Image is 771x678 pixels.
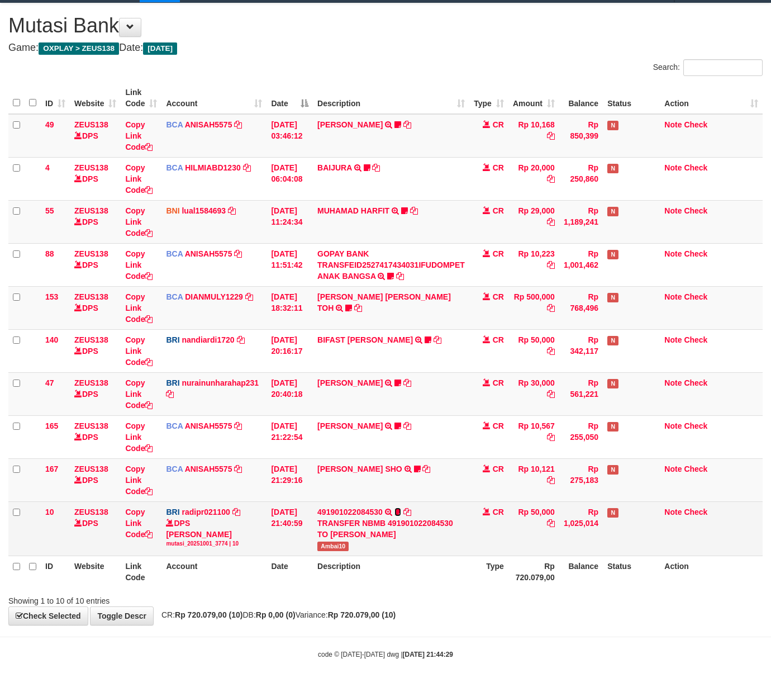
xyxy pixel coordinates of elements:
a: Copy nurainunharahap231 to clipboard [166,390,174,399]
th: Balance [559,556,603,587]
span: CR [493,335,504,344]
a: nurainunharahap231 [182,378,259,387]
span: 165 [45,421,58,430]
a: ZEUS138 [74,508,108,516]
a: Check [684,421,707,430]
td: Rp 10,168 [508,114,559,158]
a: Check [684,508,707,516]
a: Copy ANISAH5575 to clipboard [234,249,242,258]
a: Copy BAIJURA to clipboard [372,163,380,172]
a: Copy Link Code [125,508,153,539]
th: Rp 720.079,00 [508,556,559,587]
a: Note [664,163,682,172]
span: BCA [166,120,183,129]
span: BCA [166,292,183,301]
h4: Game: Date: [8,42,763,54]
span: CR [493,249,504,258]
th: Status [603,82,660,114]
span: CR [493,163,504,172]
td: Rp 1,189,241 [559,200,603,243]
a: Copy Rp 29,000 to clipboard [547,217,555,226]
input: Search: [683,59,763,76]
a: Copy Link Code [125,120,153,151]
span: 55 [45,206,54,215]
span: BRI [166,508,179,516]
a: ZEUS138 [74,335,108,344]
a: Copy TIFFANY MEIK to clipboard [403,421,411,430]
a: Copy Rp 10,121 to clipboard [547,476,555,485]
a: nandiardi1720 [182,335,234,344]
a: Check [684,249,707,258]
td: DPS [70,157,121,200]
span: 49 [45,120,54,129]
span: 153 [45,292,58,301]
a: ANISAH5575 [185,120,232,129]
a: Copy Link Code [125,249,153,281]
td: Rp 29,000 [508,200,559,243]
span: BNI [166,206,179,215]
td: Rp 50,000 [508,329,559,372]
td: Rp 561,221 [559,372,603,415]
td: [DATE] 21:29:16 [266,458,313,501]
strong: Rp 720.079,00 (10) [328,610,396,619]
td: Rp 10,223 [508,243,559,286]
td: DPS [70,200,121,243]
th: Type: activate to sort column ascending [469,82,508,114]
a: ZEUS138 [74,249,108,258]
h1: Mutasi Bank [8,15,763,37]
strong: [DATE] 21:44:29 [403,651,453,658]
td: [DATE] 21:40:59 [266,501,313,556]
span: OXPLAY > ZEUS138 [39,42,119,55]
td: DPS [70,372,121,415]
span: Has Note [607,422,618,432]
th: Amount: activate to sort column ascending [508,82,559,114]
td: DPS [70,415,121,458]
td: [DATE] 18:32:11 [266,286,313,329]
th: Status [603,556,660,587]
a: Copy DIANMULY1229 to clipboard [245,292,253,301]
div: mutasi_20251001_3774 | 10 [166,540,262,548]
a: Note [664,421,682,430]
td: Rp 20,000 [508,157,559,200]
td: [DATE] 21:22:54 [266,415,313,458]
td: DPS [70,458,121,501]
th: Balance [559,82,603,114]
td: Rp 850,399 [559,114,603,158]
td: DPS [70,329,121,372]
a: Copy Rp 30,000 to clipboard [547,390,555,399]
td: Rp 250,860 [559,157,603,200]
a: ANISAH5575 [185,249,232,258]
th: Website [70,556,121,587]
a: Copy BIFAST MUHAMMAD FIR to clipboard [434,335,441,344]
a: Copy INA PAUJANAH to clipboard [403,120,411,129]
a: ZEUS138 [74,378,108,387]
span: 167 [45,464,58,473]
div: Showing 1 to 10 of 10 entries [8,591,313,606]
a: Copy MUHAMAD HARFIT to clipboard [410,206,418,215]
td: [DATE] 06:04:08 [266,157,313,200]
th: Date: activate to sort column descending [266,82,313,114]
td: [DATE] 11:24:34 [266,200,313,243]
th: Description [313,556,469,587]
a: Copy Rp 10,567 to clipboard [547,433,555,442]
a: [PERSON_NAME] [PERSON_NAME] TOH [317,292,451,312]
span: 10 [45,508,54,516]
a: Copy ANISAH5575 to clipboard [234,464,242,473]
span: 4 [45,163,50,172]
a: ANISAH5575 [185,421,232,430]
a: Check [684,378,707,387]
td: DPS [70,114,121,158]
td: DPS [70,501,121,556]
a: ZEUS138 [74,421,108,430]
a: Note [664,378,682,387]
a: Note [664,249,682,258]
td: DPS [70,286,121,329]
span: BRI [166,378,179,387]
td: [DATE] 20:16:17 [266,329,313,372]
a: Check [684,120,707,129]
a: Copy Rp 10,168 to clipboard [547,131,555,140]
a: Copy Rp 10,223 to clipboard [547,260,555,269]
a: Check [684,292,707,301]
span: Ambai10 [317,542,349,551]
th: Link Code [121,556,161,587]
